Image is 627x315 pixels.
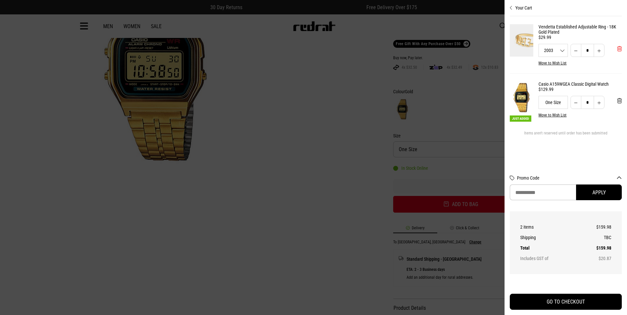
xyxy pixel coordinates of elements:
[510,294,622,310] button: GO TO CHECKOUT
[539,87,622,92] div: $129.99
[539,113,567,117] button: Move to Wish List
[571,96,581,109] button: Decrease quantity
[520,222,580,232] th: 2 items
[576,184,622,200] button: Apply
[571,44,581,57] button: Decrease quantity
[510,184,576,200] input: Promo Code
[539,61,567,65] button: Move to Wish List
[539,48,568,53] span: 2003
[580,222,611,232] td: $159.98
[510,282,622,289] iframe: Customer reviews powered by Trustpilot
[539,24,622,35] a: Vendetta Established Adjustable Ring - 18K Gold Plated
[594,96,604,109] button: Increase quantity
[510,131,622,141] div: Items aren't reserved until order has been submitted
[539,35,622,40] div: $29.99
[581,44,594,57] input: Quantity
[5,3,25,22] button: Open LiveChat chat widget
[612,41,627,57] button: 'Remove from cart
[594,44,604,57] button: Increase quantity
[580,232,611,243] td: TBC
[510,81,533,114] img: Casio A159WGEA Classic Digital Watch
[510,24,533,57] img: Vendetta Established Adjustable Ring - 18K Gold Plated
[520,243,580,253] th: Total
[539,96,568,109] div: One Size
[580,253,611,264] td: $20.87
[520,253,580,264] th: Includes GST of
[520,232,580,243] th: Shipping
[612,93,627,109] button: 'Remove from cart
[510,115,531,122] span: Just Added
[539,81,622,87] a: Casio A159WGEA Classic Digital Watch
[581,96,594,109] input: Quantity
[517,175,622,181] button: Promo Code
[580,243,611,253] td: $159.98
